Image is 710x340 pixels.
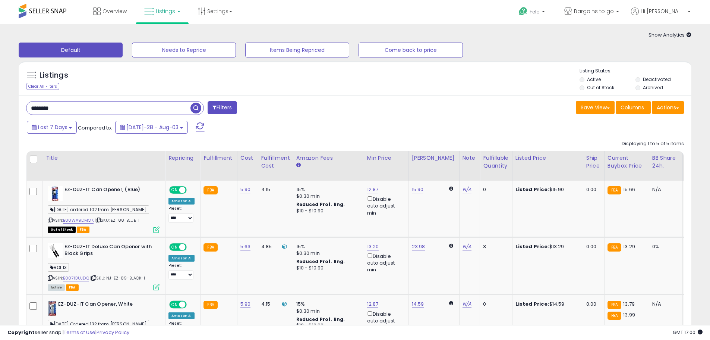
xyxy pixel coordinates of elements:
[186,302,198,308] span: OFF
[463,243,471,250] a: N/A
[90,275,145,281] span: | SKU: NJ-EZ-89-BLACK-1
[64,186,155,195] b: EZ-DUZ-IT Can Opener, (Blue)
[649,31,691,38] span: Show Analytics
[186,244,198,250] span: OFF
[643,84,663,91] label: Archived
[359,43,463,57] button: Come back to price
[48,243,160,290] div: ASIN:
[587,84,614,91] label: Out of Stock
[40,70,68,81] h5: Listings
[483,154,509,170] div: Fulfillable Quantity
[652,301,677,308] div: N/A
[95,217,139,223] span: | SKU: EZ-88-BLUE-1
[515,243,549,250] b: Listed Price:
[48,243,63,258] img: 41u4zwjSxFL._SL40_.jpg
[168,312,195,319] div: Amazon AI
[631,7,691,24] a: Hi [PERSON_NAME]
[463,186,471,193] a: N/A
[412,300,424,308] a: 14.59
[19,43,123,57] button: Default
[623,186,635,193] span: 15.66
[203,243,217,252] small: FBA
[412,243,425,250] a: 23.98
[515,301,577,308] div: $14.59
[463,300,471,308] a: N/A
[132,43,236,57] button: Needs to Reprice
[168,321,195,338] div: Preset:
[7,329,129,336] div: seller snap | |
[483,243,506,250] div: 3
[412,154,456,162] div: [PERSON_NAME]
[608,301,621,309] small: FBA
[623,243,635,250] span: 13.29
[652,101,684,114] button: Actions
[515,186,549,193] b: Listed Price:
[616,101,651,114] button: Columns
[261,186,287,193] div: 4.15
[515,243,577,250] div: $13.29
[203,301,217,309] small: FBA
[587,76,601,82] label: Active
[27,121,77,134] button: Last 7 Days
[643,76,671,82] label: Deactivated
[608,154,646,170] div: Current Buybox Price
[296,154,361,162] div: Amazon Fees
[367,310,403,331] div: Disable auto adjust min
[623,311,635,318] span: 13.99
[168,206,195,223] div: Preset:
[367,195,403,216] div: Disable auto adjust min
[296,322,358,329] div: $10 - $10.90
[515,154,580,162] div: Listed Price
[296,258,345,265] b: Reduced Prof. Rng.
[261,243,287,250] div: 4.85
[48,186,63,201] img: 51EfX3uoooL._SL40_.jpg
[580,68,691,75] p: Listing States:
[48,205,149,214] span: [DATE] ordered 102 from [PERSON_NAME]
[168,198,195,205] div: Amazon AI
[97,329,129,336] a: Privacy Policy
[586,301,599,308] div: 0.00
[63,275,89,281] a: B0071OUJDQ
[412,186,424,193] a: 15.90
[641,7,685,15] span: Hi [PERSON_NAME]
[63,217,94,224] a: B00WA9DMOK
[203,154,234,162] div: Fulfillment
[367,186,379,193] a: 12.87
[240,300,251,308] a: 5.90
[102,7,127,15] span: Overview
[296,243,358,250] div: 15%
[78,124,112,131] span: Compared to:
[367,243,379,250] a: 13.20
[168,255,195,262] div: Amazon AI
[156,7,175,15] span: Listings
[621,104,644,111] span: Columns
[652,243,677,250] div: 0%
[296,186,358,193] div: 15%
[203,186,217,194] small: FBA
[46,154,162,162] div: Title
[652,154,679,170] div: BB Share 24h.
[58,301,149,310] b: EZ-DUZ-IT Can Opener, White
[168,154,197,162] div: Repricing
[26,83,59,90] div: Clear All Filters
[240,243,251,250] a: 5.63
[586,186,599,193] div: 0.00
[208,101,237,114] button: Filters
[240,154,255,162] div: Cost
[126,124,179,131] span: [DATE]-28 - Aug-03
[48,284,65,291] span: All listings currently available for purchase on Amazon
[38,124,67,131] span: Last 7 Days
[513,1,552,24] a: Help
[515,186,577,193] div: $15.90
[296,201,345,208] b: Reduced Prof. Rng.
[483,186,506,193] div: 0
[608,243,621,252] small: FBA
[652,186,677,193] div: N/A
[483,301,506,308] div: 0
[530,9,540,15] span: Help
[296,301,358,308] div: 15%
[64,329,95,336] a: Terms of Use
[296,250,358,257] div: $0.30 min
[518,7,528,16] i: Get Help
[170,244,179,250] span: ON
